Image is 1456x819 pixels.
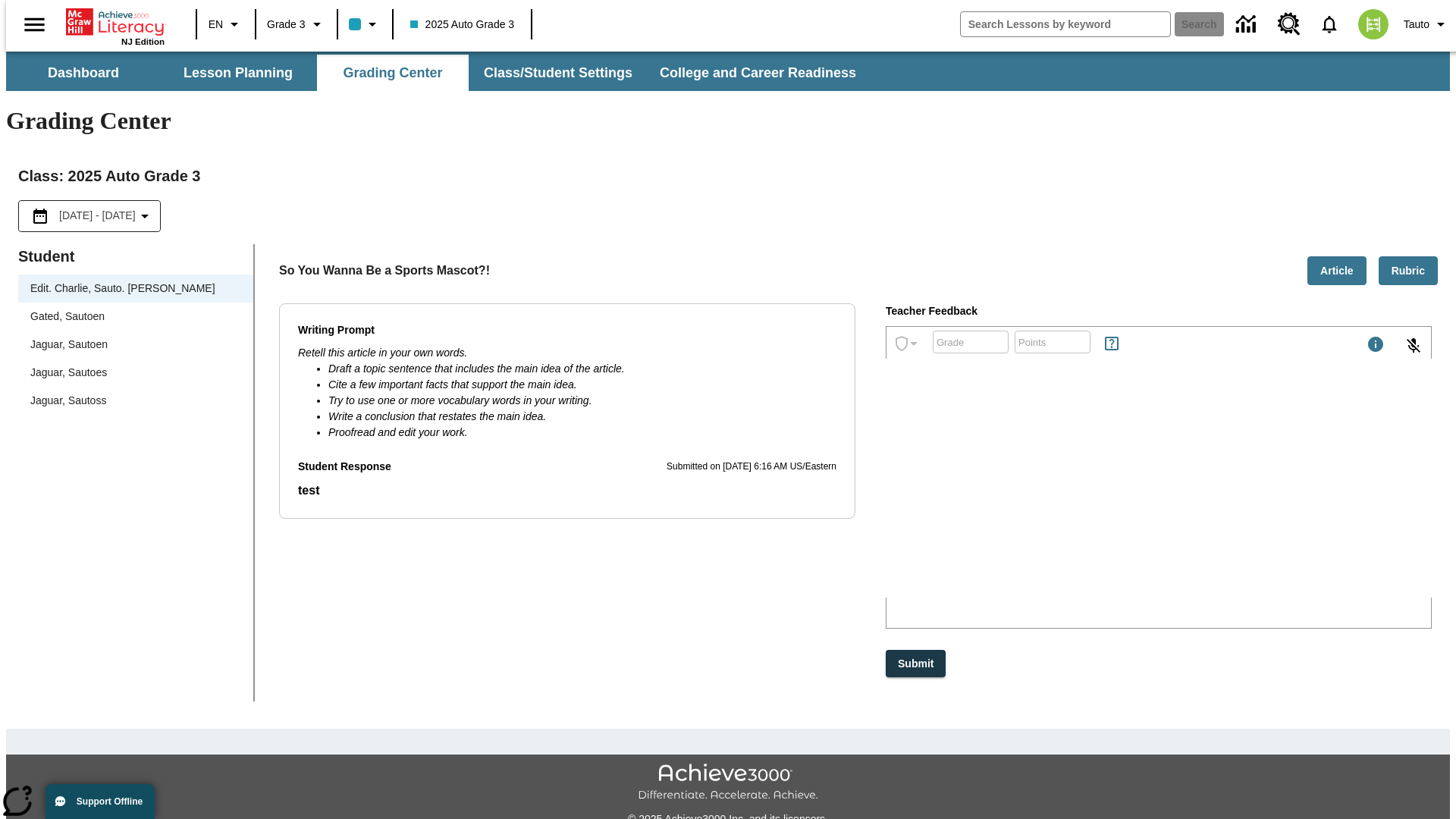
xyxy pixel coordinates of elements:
p: Submitted on [DATE] 6:16 AM US/Eastern [667,460,836,475]
div: Grade: Letters, numbers, %, + and - are allowed. [933,331,1009,353]
span: Jaguar, Sautoen [30,337,241,353]
p: Student Response [298,482,836,500]
li: Cite a few important facts that support the main idea. [328,377,836,393]
div: SubNavbar [6,52,1450,91]
div: Gated, Sautoen [18,303,253,331]
button: Submit [886,650,946,678]
p: Teacher Feedback [886,303,1432,320]
p: test [298,482,836,500]
button: Rules for Earning Points and Achievements, Will open in new tab [1097,328,1127,359]
button: Support Offline [45,784,155,819]
span: Jaguar, Sautoss [30,393,241,409]
div: Jaguar, Sautoss [18,387,253,415]
button: Open side menu [12,2,57,47]
li: Write a conclusion that restates the main idea. [328,409,836,425]
img: avatar image [1358,9,1389,39]
button: Grade: Grade 3, Select a grade [261,11,332,38]
button: Class color is light blue. Change class color [343,11,388,38]
li: Draft a topic sentence that includes the main idea of the article. [328,361,836,377]
h2: Class : 2025 Auto Grade 3 [18,164,1438,188]
input: search field [961,12,1170,36]
p: Retell this article in your own words. [298,345,836,361]
span: Tauto [1404,17,1429,33]
a: Home [66,7,165,37]
div: SubNavbar [6,55,870,91]
li: Try to use one or more vocabulary words in your writing. [328,393,836,409]
span: NJ Edition [121,37,165,46]
svg: Collapse Date Range Filter [136,207,154,225]
button: Article, Will open in new tab [1307,256,1367,286]
button: College and Career Readiness [648,55,868,91]
div: Jaguar, Sautoen [18,331,253,359]
button: Lesson Planning [162,55,314,91]
button: Dashboard [8,55,159,91]
h1: Grading Center [6,107,1450,135]
p: Student [18,244,253,268]
p: Student Response [298,459,391,475]
button: Click to activate and allow voice recognition [1395,328,1432,364]
button: Select a new avatar [1349,5,1398,44]
span: [DATE] - [DATE] [59,208,136,224]
div: Points: Must be equal to or less than 25. [1015,331,1090,353]
div: Jaguar, Sautoes [18,359,253,387]
span: Edit. Charlie, Sauto. [PERSON_NAME] [30,281,241,297]
input: Grade: Letters, numbers, %, + and - are allowed. [933,322,1009,362]
button: Grading Center [317,55,469,91]
span: EN [209,17,223,33]
a: Notifications [1310,5,1349,44]
button: Class/Student Settings [472,55,645,91]
input: Points: Must be equal to or less than 25. [1015,322,1090,362]
p: So You Wanna Be a Sports Mascot?! [279,262,490,280]
span: Grade 3 [267,17,306,33]
button: Rubric, Will open in new tab [1379,256,1438,286]
span: 2025 Auto Grade 3 [410,17,515,33]
div: Maximum 1000 characters Press Escape to exit toolbar and use left and right arrow keys to access ... [1367,335,1385,356]
div: Edit. Charlie, Sauto. [PERSON_NAME] [18,275,253,303]
a: Resource Center, Will open in new tab [1269,4,1310,45]
button: Profile/Settings [1398,11,1456,38]
a: Data Center [1227,4,1269,45]
span: Jaguar, Sautoes [30,365,241,381]
span: Support Offline [77,796,143,807]
button: Select the date range menu item [25,207,154,225]
button: Language: EN, Select a language [202,11,250,38]
li: Proofread and edit your work. [328,425,836,441]
div: Home [66,5,165,46]
img: Achieve3000 Differentiate Accelerate Achieve [638,764,818,802]
p: Writing Prompt [298,322,836,339]
span: Gated, Sautoen [30,309,241,325]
